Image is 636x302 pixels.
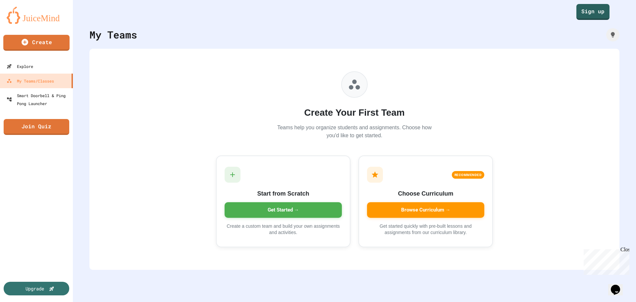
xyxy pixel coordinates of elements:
div: How it works [606,28,619,41]
div: My Teams/Classes [7,77,54,85]
p: Get started quickly with pre-built lessons and assignments from our curriculum library. [367,223,484,236]
iframe: chat widget [608,275,629,295]
a: Join Quiz [4,119,69,135]
div: Browse Curriculum → [367,202,484,218]
div: Chat with us now!Close [3,3,46,42]
h3: Start from Scratch [225,189,342,198]
h3: Choose Curriculum [367,189,484,198]
div: Smart Doorbell & Ping Pong Launcher [7,91,70,107]
div: Get Started → [225,202,342,218]
p: Create a custom team and build your own assignments and activities. [225,223,342,236]
div: Upgrade [26,285,44,292]
h2: Create Your First Team [275,106,434,120]
a: Create [3,35,70,51]
div: My Teams [89,27,137,42]
img: logo-orange.svg [7,7,66,24]
div: Explore [7,62,33,70]
iframe: chat widget [581,247,629,275]
a: Sign up [576,4,609,20]
p: Teams help you organize students and assignments. Choose how you'd like to get started. [275,124,434,140]
div: RECOMMENDED [452,171,485,179]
